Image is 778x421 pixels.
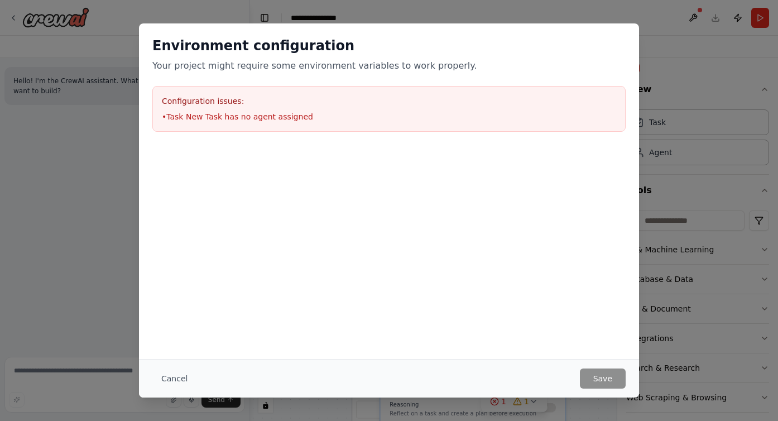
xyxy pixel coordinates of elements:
li: • Task New Task has no agent assigned [162,111,616,122]
button: Cancel [152,369,196,389]
p: Your project might require some environment variables to work properly. [152,59,626,73]
button: Save [580,369,626,389]
h3: Configuration issues: [162,95,616,107]
h2: Environment configuration [152,37,626,55]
